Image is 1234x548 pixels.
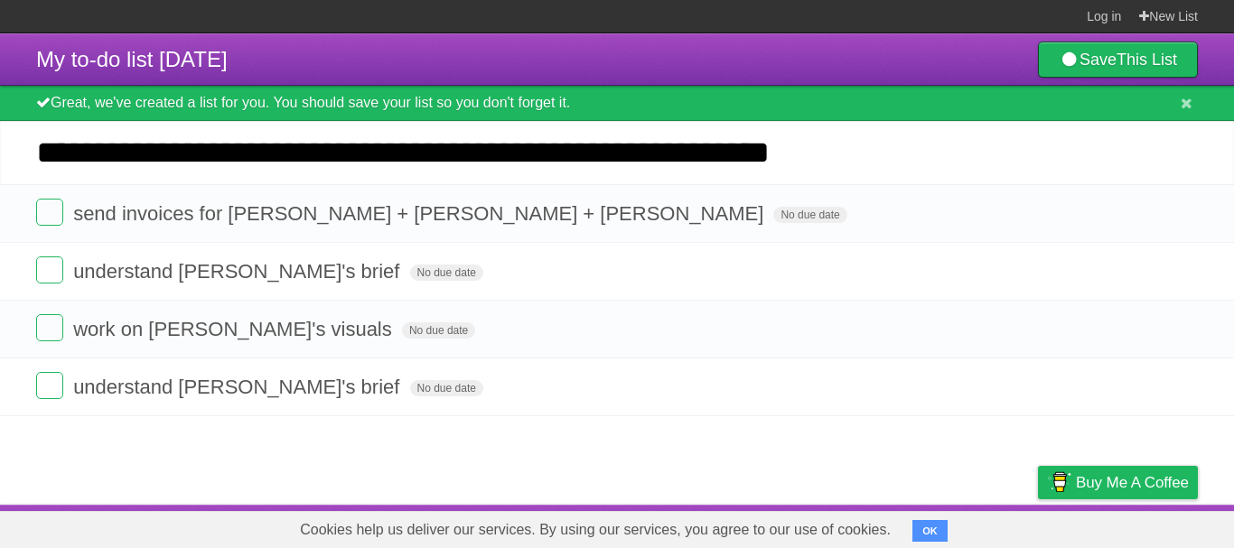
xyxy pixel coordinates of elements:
[36,314,63,341] label: Done
[1038,42,1198,78] a: SaveThis List
[1014,509,1061,543] a: Privacy
[1038,466,1198,499] a: Buy me a coffee
[73,202,768,225] span: send invoices for [PERSON_NAME] + [PERSON_NAME] + [PERSON_NAME]
[36,372,63,399] label: Done
[857,509,930,543] a: Developers
[410,380,483,396] span: No due date
[912,520,948,542] button: OK
[1047,467,1071,497] img: Buy me a coffee
[36,199,63,226] label: Done
[410,265,483,281] span: No due date
[402,322,475,339] span: No due date
[73,318,397,340] span: work on [PERSON_NAME]'s visuals
[798,509,836,543] a: About
[953,509,993,543] a: Terms
[282,512,909,548] span: Cookies help us deliver our services. By using our services, you agree to our use of cookies.
[1076,467,1189,498] span: Buy me a coffee
[36,256,63,283] label: Done
[1117,51,1177,69] b: This List
[73,376,404,398] span: understand [PERSON_NAME]'s brief
[1084,509,1198,543] a: Suggest a feature
[773,207,846,223] span: No due date
[36,47,228,71] span: My to-do list [DATE]
[73,260,404,283] span: understand [PERSON_NAME]'s brief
